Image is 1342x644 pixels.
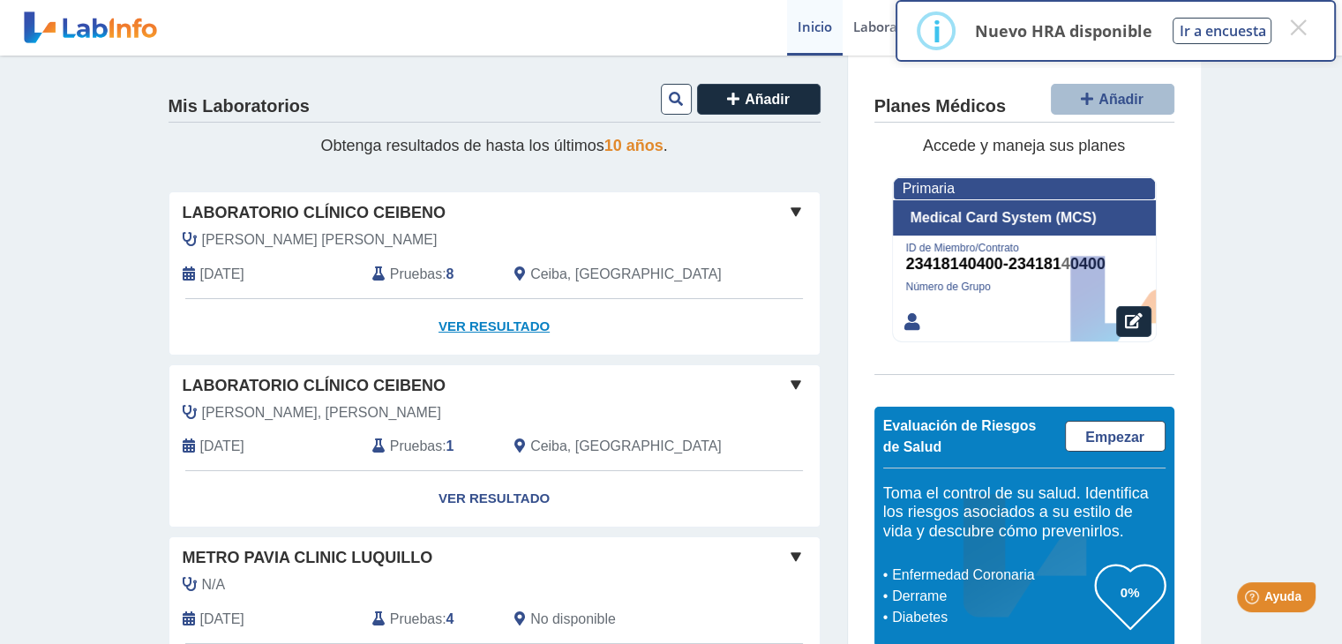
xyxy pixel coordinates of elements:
[1065,421,1166,452] a: Empezar
[390,609,442,630] span: Pruebas
[169,471,820,527] a: Ver Resultado
[745,92,790,107] span: Añadir
[200,264,244,285] span: 2025-08-09
[883,484,1166,542] h5: Toma el control de su salud. Identifica los riesgos asociados a su estilo de vida y descubre cómo...
[903,181,955,196] span: Primaria
[320,137,667,154] span: Obtenga resultados de hasta los últimos .
[202,574,226,595] span: N/A
[697,84,821,115] button: Añadir
[604,137,664,154] span: 10 años
[169,96,310,117] h4: Mis Laboratorios
[202,402,441,423] span: Rivera Santana, Nadyeschka
[1085,430,1144,445] span: Empezar
[932,15,941,47] div: i
[359,436,501,457] div: :
[974,20,1151,41] p: Nuevo HRA disponible
[359,264,501,285] div: :
[1282,11,1314,43] button: Close this dialog
[202,229,438,251] span: Velazquez Lopez, Benjamin
[530,264,722,285] span: Ceiba, PR
[1185,575,1323,625] iframe: Help widget launcher
[923,137,1125,154] span: Accede y maneja sus planes
[446,266,454,281] b: 8
[530,436,722,457] span: Ceiba, PR
[359,609,501,630] div: :
[183,546,433,570] span: Metro Pavia Clinic Luquillo
[1051,84,1174,115] button: Añadir
[888,607,1095,628] li: Diabetes
[888,565,1095,586] li: Enfermedad Coronaria
[446,611,454,626] b: 4
[883,418,1037,454] span: Evaluación de Riesgos de Salud
[390,436,442,457] span: Pruebas
[169,299,820,355] a: Ver Resultado
[888,586,1095,607] li: Derrame
[183,374,446,398] span: Laboratorio Clínico Ceibeno
[1098,92,1143,107] span: Añadir
[200,436,244,457] span: 2025-05-17
[530,609,616,630] span: No disponible
[183,201,446,225] span: Laboratorio Clínico Ceibeno
[200,609,244,630] span: 2025-03-25
[1095,581,1166,603] h3: 0%
[874,96,1006,117] h4: Planes Médicos
[446,438,454,453] b: 1
[390,264,442,285] span: Pruebas
[1173,18,1271,44] button: Ir a encuesta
